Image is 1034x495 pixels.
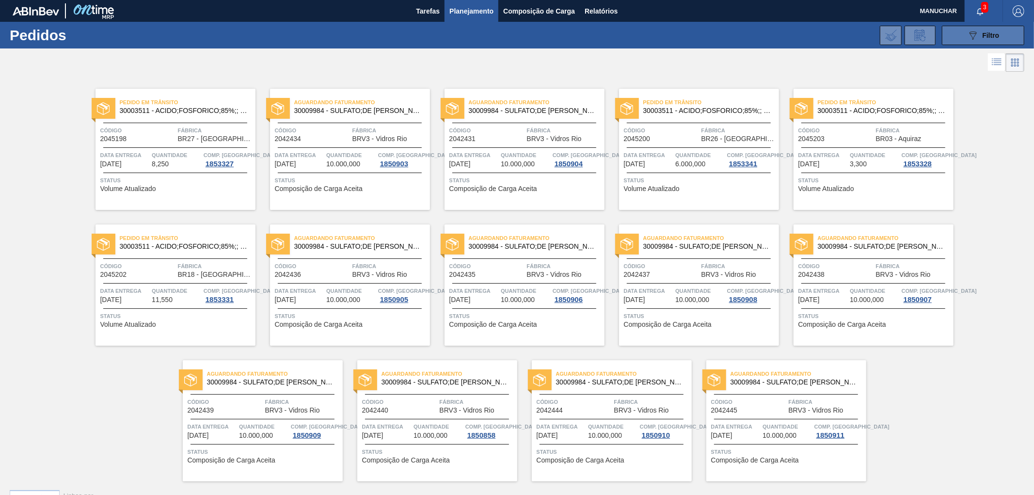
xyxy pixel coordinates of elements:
span: Fábrica [178,126,253,135]
span: 2042444 [537,407,563,414]
span: 3 [981,2,988,13]
span: Aguardando Faturamento [294,97,430,107]
span: 2042440 [362,407,389,414]
span: 2042438 [798,271,825,278]
span: Código [449,126,525,135]
span: BR18 - Pernambuco [178,271,253,278]
span: Volume Atualizado [100,185,156,192]
span: 2045203 [798,135,825,143]
span: Fábrica [527,126,602,135]
span: BRV3 - Vidros Rio [527,271,582,278]
a: statusAguardando Faturamento30009984 - SULFATO;DE [PERSON_NAME];;Código2042437FábricaBRV3 - Vidro... [604,224,779,346]
div: 1850910 [640,431,672,439]
span: Aguardando Faturamento [731,369,866,379]
span: Composição de Carga Aceita [188,457,275,464]
span: Quantidade [675,150,725,160]
span: Data Entrega [624,286,673,296]
span: 21/10/2025 [275,296,296,303]
span: 10.000,000 [414,432,447,439]
span: BRV3 - Vidros Rio [352,271,407,278]
span: Comp. Carga [204,150,279,160]
a: statusAguardando Faturamento30009984 - SULFATO;DE [PERSON_NAME];;Código2042436FábricaBRV3 - Vidro... [255,224,430,346]
span: Aguardando Faturamento [556,369,692,379]
span: Volume Atualizado [100,321,156,328]
span: Código [275,261,350,271]
img: status [533,374,546,386]
span: Composição de Carga [503,5,575,17]
div: 1853328 [902,160,934,168]
span: Código [798,261,874,271]
div: 1850903 [378,160,410,168]
span: 19/10/2025 [624,160,645,168]
h1: Pedidos [10,30,157,41]
span: 17/10/2025 [449,160,471,168]
span: Comp. Carga [553,150,628,160]
span: Fábrica [178,261,253,271]
span: Pedido em Trânsito [643,97,779,107]
span: Código [100,261,175,271]
span: 10.000,000 [850,296,884,303]
span: Status [449,176,602,185]
span: Composição de Carga Aceita [275,321,363,328]
span: Composição de Carga Aceita [362,457,450,464]
span: 10.000,000 [326,160,360,168]
span: 20/10/2025 [100,296,122,303]
span: Comp. Carga [465,422,541,431]
div: Visão em Cards [1006,53,1024,72]
div: Visão em Lista [988,53,1006,72]
a: Comp. [GEOGRAPHIC_DATA]1853341 [727,150,777,168]
span: 30009984 - SULFATO;DE SODIO ANIDRO;; [469,107,597,114]
span: 10.000,000 [588,432,622,439]
div: 1850911 [814,431,846,439]
span: Tarefas [416,5,440,17]
span: 30009984 - SULFATO;DE SODIO ANIDRO;; [207,379,335,386]
a: Comp. [GEOGRAPHIC_DATA]1853331 [204,286,253,303]
img: status [446,238,459,251]
span: Quantidade [588,422,637,431]
span: Comp. Carga [902,286,977,296]
span: BRV3 - Vidros Rio [789,407,843,414]
span: Comp. Carga [553,286,628,296]
img: status [708,374,720,386]
a: Comp. [GEOGRAPHIC_DATA]1850909 [291,422,340,439]
span: Status [188,447,340,457]
a: Comp. [GEOGRAPHIC_DATA]1853327 [204,150,253,168]
span: 10.000,000 [501,160,535,168]
span: Aguardando Faturamento [294,233,430,243]
span: 6.000,000 [675,160,705,168]
span: 10.000,000 [763,432,796,439]
span: Status [624,176,777,185]
span: Aguardando Faturamento [469,97,604,107]
span: Quantidade [850,286,899,296]
span: 29/10/2025 [362,432,383,439]
span: Quantidade [501,286,550,296]
span: 30009984 - SULFATO;DE SODIO ANIDRO;; [643,243,771,250]
span: Data Entrega [449,286,499,296]
span: 02/11/2025 [537,432,558,439]
span: Composição de Carga Aceita [624,321,712,328]
img: status [271,102,284,115]
span: Status [711,447,864,457]
span: 21/10/2025 [449,296,471,303]
a: statusPedido em Trânsito30003511 - ACIDO;FOSFORICO;85%;; CONTAINERCódigo2045198FábricaBR27 - [GEO... [81,89,255,210]
span: Quantidade [501,150,550,160]
img: status [795,102,808,115]
span: Pedido em Trânsito [120,97,255,107]
span: Código [449,261,525,271]
span: Status [624,311,777,321]
span: Status [100,176,253,185]
span: BRV3 - Vidros Rio [440,407,494,414]
span: Data Entrega [537,422,586,431]
a: Comp. [GEOGRAPHIC_DATA]1850908 [727,286,777,303]
span: 16/10/2025 [100,160,122,168]
img: status [184,374,197,386]
span: Quantidade [152,286,201,296]
span: Composição de Carga Aceita [798,321,886,328]
span: 2042445 [711,407,738,414]
span: Volume Atualizado [624,185,680,192]
span: 2045198 [100,135,127,143]
span: Fábrica [352,126,428,135]
span: BRV3 - Vidros Rio [614,407,669,414]
img: status [271,238,284,251]
span: Fábrica [440,397,515,407]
